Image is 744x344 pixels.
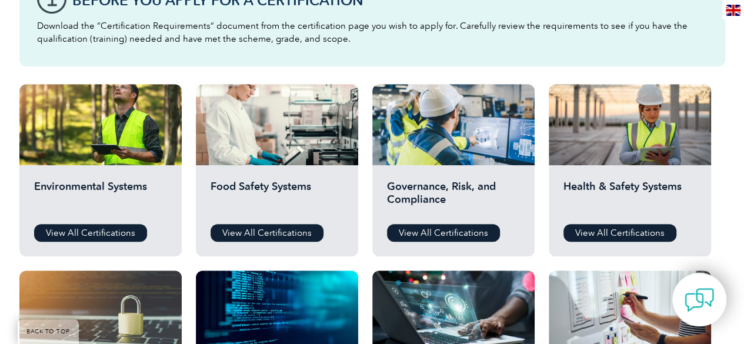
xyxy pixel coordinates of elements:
p: Download the “Certification Requirements” document from the certification page you wish to apply ... [37,19,708,45]
h2: Health & Safety Systems [563,180,696,215]
img: contact-chat.png [685,285,714,315]
a: View All Certifications [34,224,147,242]
h2: Environmental Systems [34,180,167,215]
h2: Food Safety Systems [211,180,343,215]
a: View All Certifications [563,224,676,242]
a: View All Certifications [387,224,500,242]
img: en [726,5,740,16]
h2: Governance, Risk, and Compliance [387,180,520,215]
a: BACK TO TOP [18,319,79,344]
a: View All Certifications [211,224,323,242]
